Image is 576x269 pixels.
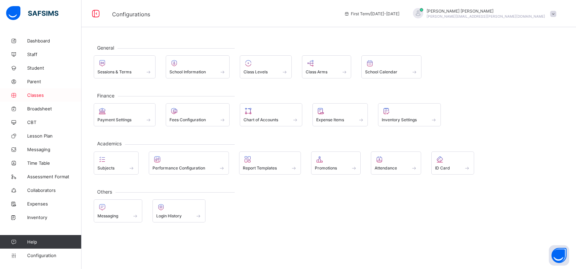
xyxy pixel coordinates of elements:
[306,69,327,74] span: Class Arms
[156,213,182,218] span: Login History
[94,141,125,146] span: Academics
[27,174,82,179] span: Assessment Format
[311,151,361,175] div: Promotions
[27,79,82,84] span: Parent
[361,55,421,78] div: School Calendar
[27,92,82,98] span: Classes
[371,151,421,175] div: Attendance
[27,65,82,71] span: Student
[97,165,114,171] span: Subjects
[244,69,268,74] span: Class Levels
[169,117,206,122] span: Fees Configuration
[431,151,474,175] div: ID Card
[243,165,277,171] span: Report Templates
[152,165,205,171] span: Performance Configuration
[435,165,450,171] span: ID Card
[27,133,82,139] span: Lesson Plan
[94,93,118,98] span: Finance
[94,189,115,195] span: Others
[27,147,82,152] span: Messaging
[27,215,82,220] span: Inventory
[6,6,58,20] img: safsims
[302,55,352,78] div: Class Arms
[549,245,569,266] button: Open asap
[312,103,368,126] div: Expense Items
[382,117,417,122] span: Inventory Settings
[315,165,337,171] span: Promotions
[94,103,156,126] div: Payment Settings
[316,117,344,122] span: Expense Items
[27,38,82,43] span: Dashboard
[27,253,81,258] span: Configuration
[427,14,545,18] span: [PERSON_NAME][EMAIL_ADDRESS][PERSON_NAME][DOMAIN_NAME]
[239,151,301,175] div: Report Templates
[152,199,206,222] div: Login History
[27,106,82,111] span: Broadsheet
[166,103,230,126] div: Fees Configuration
[375,165,397,171] span: Attendance
[94,45,118,51] span: General
[27,201,82,207] span: Expenses
[149,151,229,175] div: Performance Configuration
[27,239,81,245] span: Help
[240,103,302,126] div: Chart of Accounts
[27,52,82,57] span: Staff
[365,69,397,74] span: School Calendar
[27,160,82,166] span: Time Table
[427,8,545,14] span: [PERSON_NAME] [PERSON_NAME]
[378,103,441,126] div: Inventory Settings
[169,69,206,74] span: School Information
[344,11,399,16] span: session/term information
[94,199,142,222] div: Messaging
[112,11,150,18] span: Configurations
[406,8,560,19] div: KennethJacob
[94,55,156,78] div: Sessions & Terms
[244,117,278,122] span: Chart of Accounts
[97,213,118,218] span: Messaging
[94,151,139,175] div: Subjects
[97,69,131,74] span: Sessions & Terms
[166,55,230,78] div: School Information
[240,55,292,78] div: Class Levels
[97,117,131,122] span: Payment Settings
[27,120,82,125] span: CBT
[27,187,82,193] span: Collaborators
